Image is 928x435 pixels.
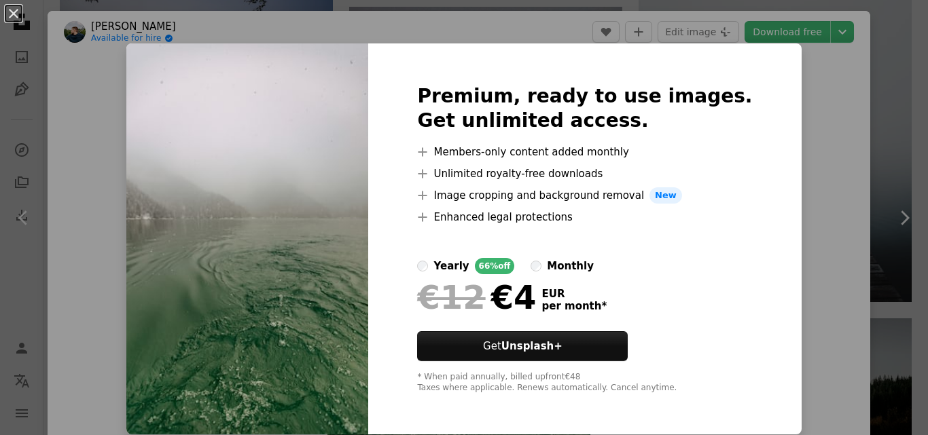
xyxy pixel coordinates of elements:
span: €12 [417,280,485,315]
span: per month * [541,300,607,312]
input: yearly66%off [417,261,428,271]
li: Unlimited royalty-free downloads [417,166,752,182]
strong: Unsplash+ [501,340,563,352]
div: 66% off [475,258,515,274]
li: Image cropping and background removal [417,187,752,204]
span: New [649,187,682,204]
div: €4 [417,280,536,315]
div: * When paid annually, billed upfront €48 Taxes where applicable. Renews automatically. Cancel any... [417,372,752,394]
button: GetUnsplash+ [417,331,628,361]
input: monthly [531,261,541,271]
span: EUR [541,288,607,300]
img: photo-1660570152680-0dbefe04b188 [126,43,368,434]
h2: Premium, ready to use images. Get unlimited access. [417,84,752,133]
li: Members-only content added monthly [417,144,752,160]
div: yearly [433,258,469,274]
li: Enhanced legal protections [417,209,752,225]
div: monthly [547,258,594,274]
